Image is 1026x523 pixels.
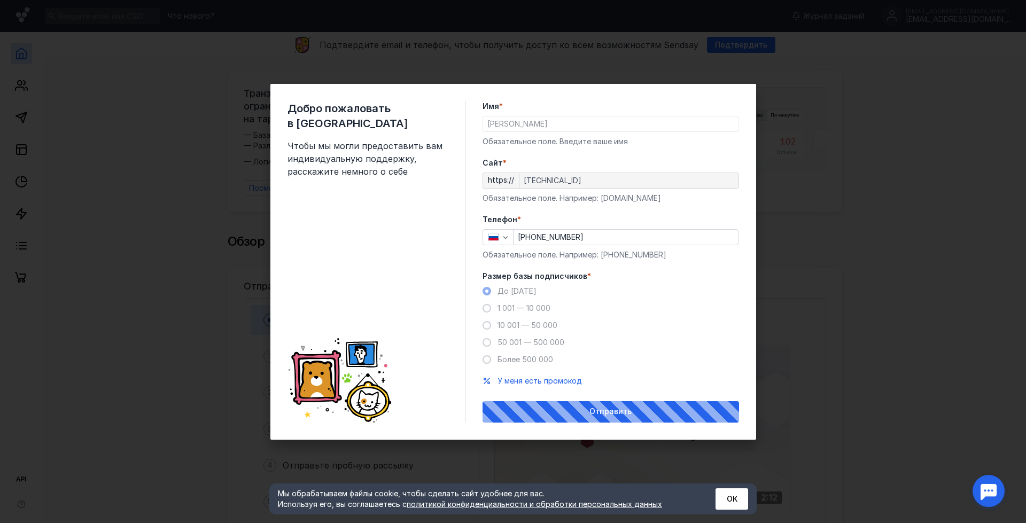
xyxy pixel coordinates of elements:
button: У меня есть промокод [498,376,582,386]
span: Чтобы мы могли предоставить вам индивидуальную поддержку, расскажите немного о себе [287,139,448,178]
span: Имя [483,101,499,112]
div: Обязательное поле. Например: [PHONE_NUMBER] [483,249,739,260]
div: Мы обрабатываем файлы cookie, чтобы сделать сайт удобнее для вас. Используя его, вы соглашаетесь c [278,488,689,510]
span: Добро пожаловать в [GEOGRAPHIC_DATA] [287,101,448,131]
div: Обязательное поле. Например: [DOMAIN_NAME] [483,193,739,204]
span: У меня есть промокод [498,376,582,385]
div: Обязательное поле. Введите ваше имя [483,136,739,147]
button: ОК [716,488,748,510]
span: Cайт [483,158,503,168]
span: Размер базы подписчиков [483,271,587,282]
span: Телефон [483,214,517,225]
a: политикой конфиденциальности и обработки персональных данных [407,499,662,509]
